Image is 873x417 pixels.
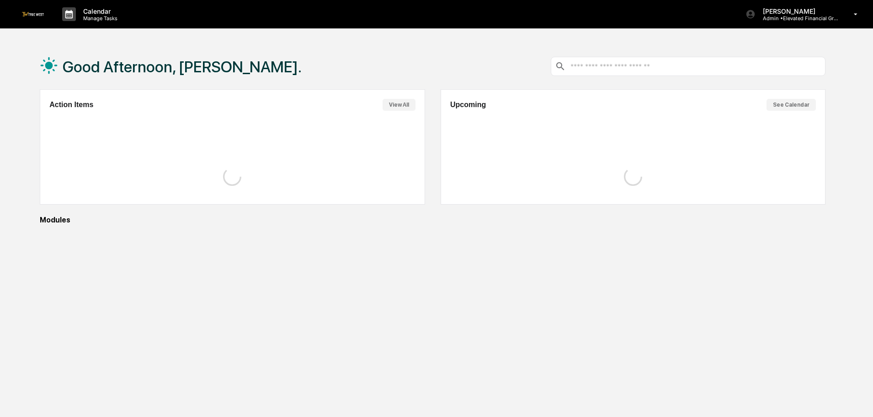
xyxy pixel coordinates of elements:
p: Calendar [76,7,122,15]
p: Manage Tasks [76,15,122,22]
h1: Good Afternoon, [PERSON_NAME]. [63,58,302,76]
h2: Action Items [49,101,93,109]
p: Admin • Elevated Financial Group [756,15,841,22]
img: logo [22,12,44,16]
button: See Calendar [767,99,816,111]
div: Modules [40,216,825,224]
h2: Upcoming [450,101,486,109]
button: View All [383,99,415,111]
p: [PERSON_NAME] [756,7,841,15]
